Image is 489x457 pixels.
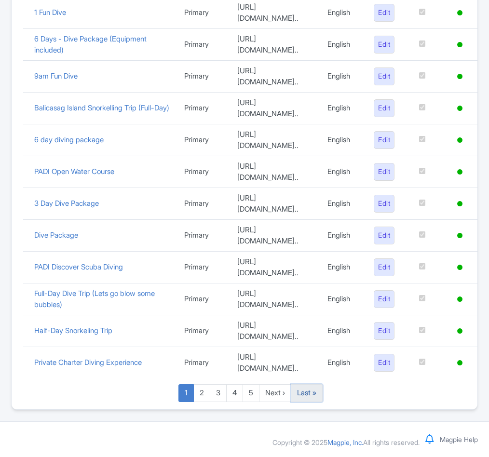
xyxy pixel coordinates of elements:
[34,135,104,144] a: 6 day diving package
[374,36,394,54] a: Edit
[34,358,142,367] a: Private Charter Diving Experience
[177,347,230,379] td: Primary
[374,290,394,308] a: Edit
[230,283,320,315] td: [URL][DOMAIN_NAME]..
[374,99,394,117] a: Edit
[226,384,243,402] a: 4
[34,262,123,271] a: PADI Discover Scuba Diving
[267,437,425,447] div: Copyright © 2025 All rights reserved.
[320,283,367,315] td: English
[320,188,367,220] td: English
[177,315,230,347] td: Primary
[320,252,367,283] td: English
[34,230,78,240] a: Dive Package
[230,188,320,220] td: [URL][DOMAIN_NAME]..
[320,124,367,156] td: English
[177,29,230,61] td: Primary
[34,289,155,309] a: Full-Day Dive Trip (Lets go blow some bubbles)
[320,156,367,188] td: English
[374,131,394,149] a: Edit
[230,93,320,124] td: [URL][DOMAIN_NAME]..
[230,315,320,347] td: [URL][DOMAIN_NAME]..
[34,8,66,17] a: 1 Fun Dive
[34,199,99,208] a: 3 Day Dive Package
[374,227,394,244] a: Edit
[374,67,394,85] a: Edit
[177,156,230,188] td: Primary
[230,156,320,188] td: [URL][DOMAIN_NAME]..
[374,163,394,181] a: Edit
[230,347,320,379] td: [URL][DOMAIN_NAME]..
[230,124,320,156] td: [URL][DOMAIN_NAME]..
[34,326,112,335] a: Half-Day Snorkeling Trip
[34,34,147,54] a: 6 Days - Dive Package (Equipment included)
[177,252,230,283] td: Primary
[177,61,230,93] td: Primary
[320,61,367,93] td: English
[440,435,478,444] a: Magpie Help
[320,315,367,347] td: English
[34,167,114,176] a: PADI Open Water Course
[320,220,367,252] td: English
[230,220,320,252] td: [URL][DOMAIN_NAME]..
[320,29,367,61] td: English
[178,384,194,402] a: 1
[230,29,320,61] td: [URL][DOMAIN_NAME]..
[177,188,230,220] td: Primary
[374,354,394,372] a: Edit
[374,322,394,340] a: Edit
[291,384,323,402] a: Last »
[327,438,363,446] span: Magpie, Inc.
[34,103,169,112] a: Balicasag Island Snorkelling Trip (Full-Day)
[34,71,78,81] a: 9am Fun Dive
[177,283,230,315] td: Primary
[193,384,210,402] a: 2
[210,384,227,402] a: 3
[374,195,394,213] a: Edit
[243,384,259,402] a: 5
[374,258,394,276] a: Edit
[177,220,230,252] td: Primary
[320,93,367,124] td: English
[230,252,320,283] td: [URL][DOMAIN_NAME]..
[259,384,291,402] a: Next ›
[320,347,367,379] td: English
[177,93,230,124] td: Primary
[374,4,394,22] a: Edit
[177,124,230,156] td: Primary
[230,61,320,93] td: [URL][DOMAIN_NAME]..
